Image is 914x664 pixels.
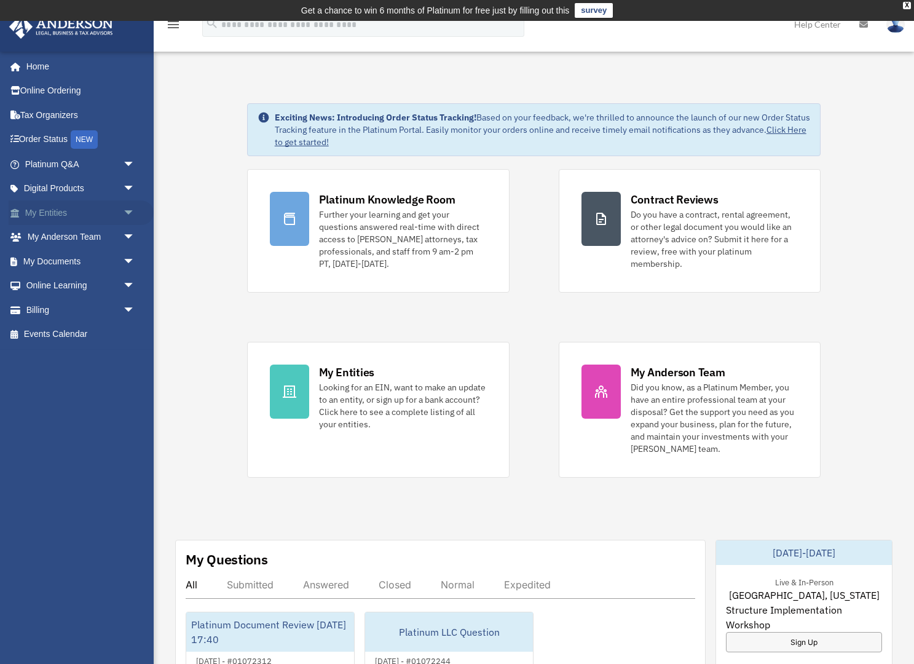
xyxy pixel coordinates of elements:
[71,130,98,149] div: NEW
[166,22,181,32] a: menu
[575,3,613,18] a: survey
[9,200,154,225] a: My Entitiesarrow_drop_down
[903,2,911,9] div: close
[9,176,154,201] a: Digital Productsarrow_drop_down
[123,200,148,226] span: arrow_drop_down
[275,112,476,123] strong: Exciting News: Introducing Order Status Tracking!
[227,579,274,591] div: Submitted
[631,365,725,380] div: My Anderson Team
[379,579,411,591] div: Closed
[9,54,148,79] a: Home
[726,632,882,652] a: Sign Up
[319,365,374,380] div: My Entities
[631,381,798,455] div: Did you know, as a Platinum Member, you have an entire professional team at your disposal? Get th...
[9,249,154,274] a: My Documentsarrow_drop_down
[247,342,510,478] a: My Entities Looking for an EIN, want to make an update to an entity, or sign up for a bank accoun...
[123,176,148,202] span: arrow_drop_down
[9,152,154,176] a: Platinum Q&Aarrow_drop_down
[186,579,197,591] div: All
[303,579,349,591] div: Answered
[9,79,154,103] a: Online Ordering
[301,3,570,18] div: Get a chance to win 6 months of Platinum for free just by filling out this
[559,342,821,478] a: My Anderson Team Did you know, as a Platinum Member, you have an entire professional team at your...
[319,192,455,207] div: Platinum Knowledge Room
[441,579,475,591] div: Normal
[765,575,843,588] div: Live & In-Person
[9,274,154,298] a: Online Learningarrow_drop_down
[123,274,148,299] span: arrow_drop_down
[9,322,154,347] a: Events Calendar
[319,381,487,430] div: Looking for an EIN, want to make an update to an entity, or sign up for a bank account? Click her...
[365,612,533,652] div: Platinum LLC Question
[186,550,268,569] div: My Questions
[729,588,880,603] span: [GEOGRAPHIC_DATA], [US_STATE]
[166,17,181,32] i: menu
[9,298,154,322] a: Billingarrow_drop_down
[726,603,882,632] span: Structure Implementation Workshop
[716,540,892,565] div: [DATE]-[DATE]
[275,124,806,148] a: Click Here to get started!
[9,225,154,250] a: My Anderson Teamarrow_drop_down
[559,169,821,293] a: Contract Reviews Do you have a contract, rental agreement, or other legal document you would like...
[9,103,154,127] a: Tax Organizers
[186,612,354,652] div: Platinum Document Review [DATE] 17:40
[247,169,510,293] a: Platinum Knowledge Room Further your learning and get your questions answered real-time with dire...
[123,298,148,323] span: arrow_drop_down
[9,127,154,152] a: Order StatusNEW
[123,225,148,250] span: arrow_drop_down
[6,15,117,39] img: Anderson Advisors Platinum Portal
[504,579,551,591] div: Expedited
[275,111,811,148] div: Based on your feedback, we're thrilled to announce the launch of our new Order Status Tracking fe...
[123,249,148,274] span: arrow_drop_down
[631,192,719,207] div: Contract Reviews
[205,17,219,30] i: search
[886,15,905,33] img: User Pic
[123,152,148,177] span: arrow_drop_down
[319,208,487,270] div: Further your learning and get your questions answered real-time with direct access to [PERSON_NAM...
[631,208,798,270] div: Do you have a contract, rental agreement, or other legal document you would like an attorney's ad...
